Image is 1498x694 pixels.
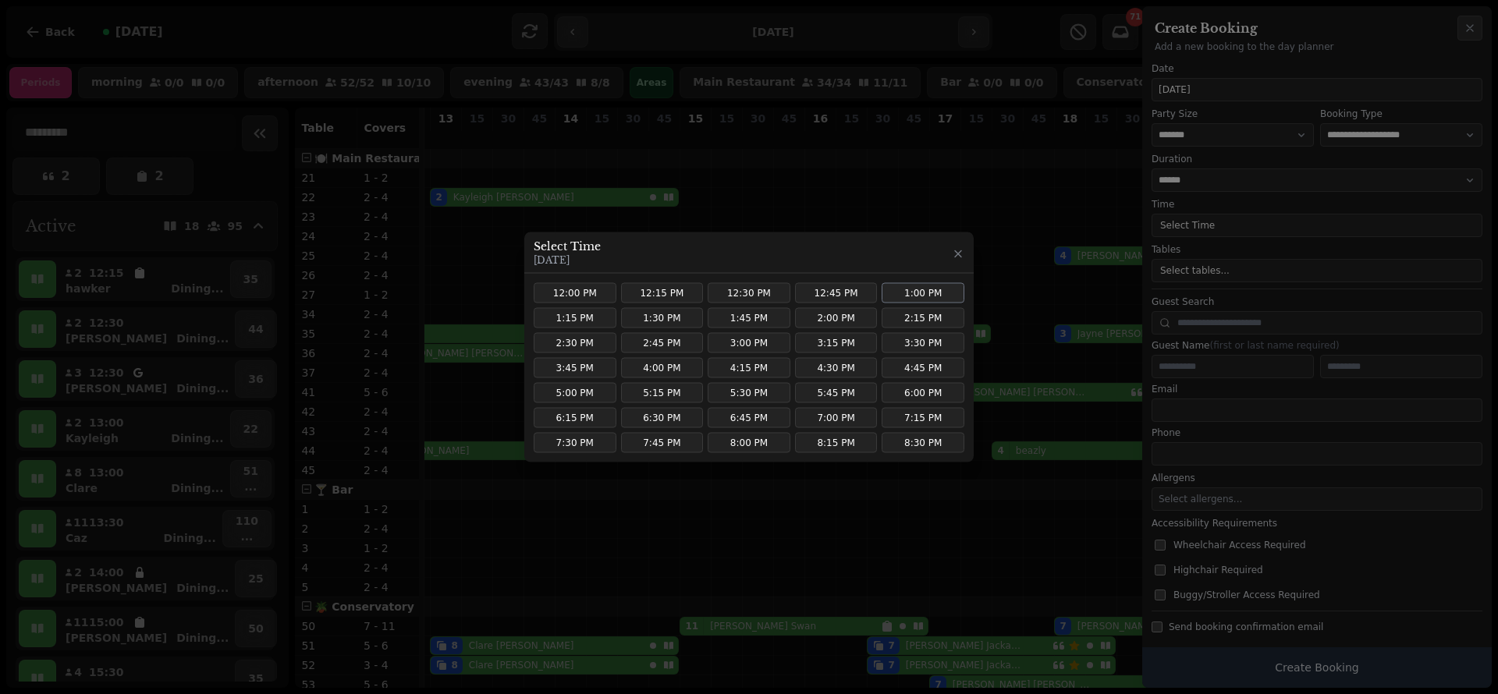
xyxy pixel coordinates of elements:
p: [DATE] [534,254,601,267]
button: 6:00 PM [882,383,964,403]
button: 3:00 PM [708,333,790,353]
button: 7:30 PM [534,433,616,453]
button: 2:00 PM [795,308,878,328]
button: 8:15 PM [795,433,878,453]
button: 4:45 PM [882,358,964,378]
button: 1:45 PM [708,308,790,328]
button: 5:45 PM [795,383,878,403]
button: 8:30 PM [882,433,964,453]
button: 1:30 PM [621,308,704,328]
button: 7:45 PM [621,433,704,453]
button: 12:15 PM [621,283,704,303]
button: 6:45 PM [708,408,790,428]
button: 8:00 PM [708,433,790,453]
button: 6:15 PM [534,408,616,428]
button: 2:30 PM [534,333,616,353]
button: 12:45 PM [795,283,878,303]
button: 4:15 PM [708,358,790,378]
button: 2:15 PM [882,308,964,328]
button: 12:30 PM [708,283,790,303]
button: 7:15 PM [882,408,964,428]
button: 7:00 PM [795,408,878,428]
button: 2:45 PM [621,333,704,353]
button: 6:30 PM [621,408,704,428]
button: 5:30 PM [708,383,790,403]
button: 5:15 PM [621,383,704,403]
button: 5:00 PM [534,383,616,403]
button: 3:30 PM [882,333,964,353]
button: 12:00 PM [534,283,616,303]
button: 3:45 PM [534,358,616,378]
button: 4:30 PM [795,358,878,378]
button: 1:15 PM [534,308,616,328]
button: 4:00 PM [621,358,704,378]
h3: Select Time [534,239,601,254]
button: 1:00 PM [882,283,964,303]
button: 3:15 PM [795,333,878,353]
